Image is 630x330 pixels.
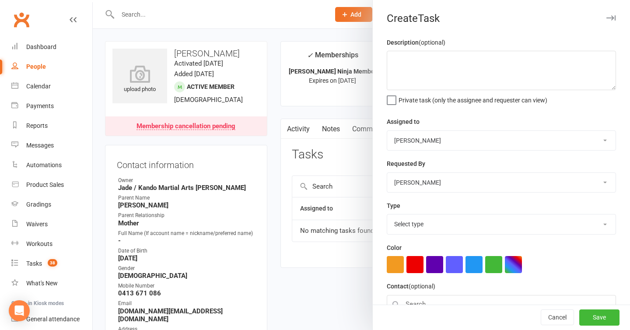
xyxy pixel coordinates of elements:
[387,38,445,47] label: Description
[26,43,56,50] div: Dashboard
[387,159,425,169] label: Requested By
[26,122,48,129] div: Reports
[11,234,92,254] a: Workouts
[26,161,62,169] div: Automations
[409,283,435,290] small: (optional)
[26,63,46,70] div: People
[26,280,58,287] div: What's New
[11,195,92,214] a: Gradings
[11,96,92,116] a: Payments
[11,155,92,175] a: Automations
[26,102,54,109] div: Payments
[387,295,616,313] input: Search
[26,201,51,208] div: Gradings
[26,142,54,149] div: Messages
[11,254,92,274] a: Tasks 38
[399,94,547,104] span: Private task (only the assignee and requester can view)
[11,136,92,155] a: Messages
[26,221,48,228] div: Waivers
[11,175,92,195] a: Product Sales
[26,260,42,267] div: Tasks
[11,57,92,77] a: People
[541,310,574,326] button: Cancel
[26,83,51,90] div: Calendar
[26,316,80,323] div: General attendance
[373,12,630,25] div: Create Task
[9,300,30,321] div: Open Intercom Messenger
[387,201,400,211] label: Type
[11,37,92,57] a: Dashboard
[26,240,52,247] div: Workouts
[11,77,92,96] a: Calendar
[419,39,445,46] small: (optional)
[26,181,64,188] div: Product Sales
[387,117,420,126] label: Assigned to
[579,310,619,326] button: Save
[387,281,435,291] label: Contact
[11,116,92,136] a: Reports
[11,274,92,293] a: What's New
[387,243,402,253] label: Color
[48,259,57,267] span: 38
[10,9,32,31] a: Clubworx
[11,309,92,329] a: General attendance kiosk mode
[11,214,92,234] a: Waivers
